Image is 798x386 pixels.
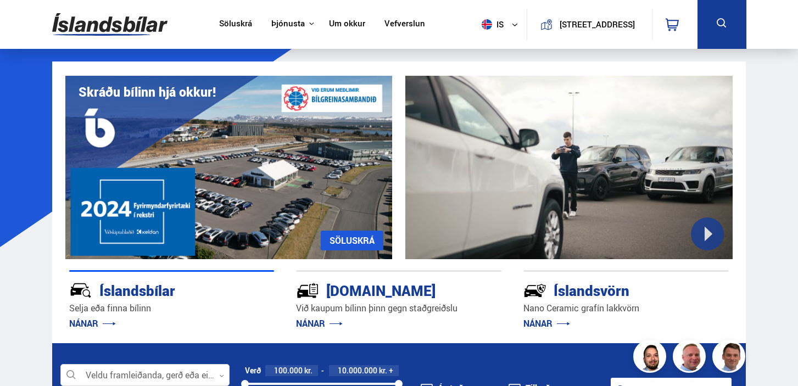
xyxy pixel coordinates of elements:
div: Íslandsbílar [69,280,236,299]
button: Þjónusta [271,19,305,29]
a: [STREET_ADDRESS] [533,9,645,40]
img: svg+xml;base64,PHN2ZyB4bWxucz0iaHR0cDovL3d3dy53My5vcmcvMjAwMC9zdmciIHdpZHRoPSI1MTIiIGhlaWdodD0iNT... [482,19,492,30]
a: Söluskrá [219,19,252,30]
div: Íslandsvörn [523,280,690,299]
a: Vefverslun [384,19,425,30]
img: nhp88E3Fdnt1Opn2.png [635,342,668,374]
a: NÁNAR [69,317,116,329]
a: SÖLUSKRÁ [321,231,383,250]
div: [DOMAIN_NAME] [296,280,462,299]
span: 100.000 [274,365,303,376]
button: [STREET_ADDRESS] [557,20,638,29]
h1: Skráðu bílinn hjá okkur! [79,85,216,99]
a: NÁNAR [523,317,570,329]
span: is [477,19,505,30]
img: FbJEzSuNWCJXmdc-.webp [714,342,747,374]
img: JRvxyua_JYH6wB4c.svg [69,279,92,302]
span: 10.000.000 [338,365,377,376]
a: Um okkur [329,19,365,30]
img: tr5P-W3DuiFaO7aO.svg [296,279,319,302]
a: NÁNAR [296,317,343,329]
span: + [389,366,393,375]
img: eKx6w-_Home_640_.png [65,76,393,259]
img: siFngHWaQ9KaOqBr.png [674,342,707,374]
div: Verð [245,366,261,375]
p: Selja eða finna bílinn [69,302,275,315]
p: Við kaupum bílinn þinn gegn staðgreiðslu [296,302,501,315]
img: -Svtn6bYgwAsiwNX.svg [523,279,546,302]
span: kr. [304,366,312,375]
button: is [477,8,527,41]
img: G0Ugv5HjCgRt.svg [52,7,168,42]
span: kr. [379,366,387,375]
p: Nano Ceramic grafín lakkvörn [523,302,729,315]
